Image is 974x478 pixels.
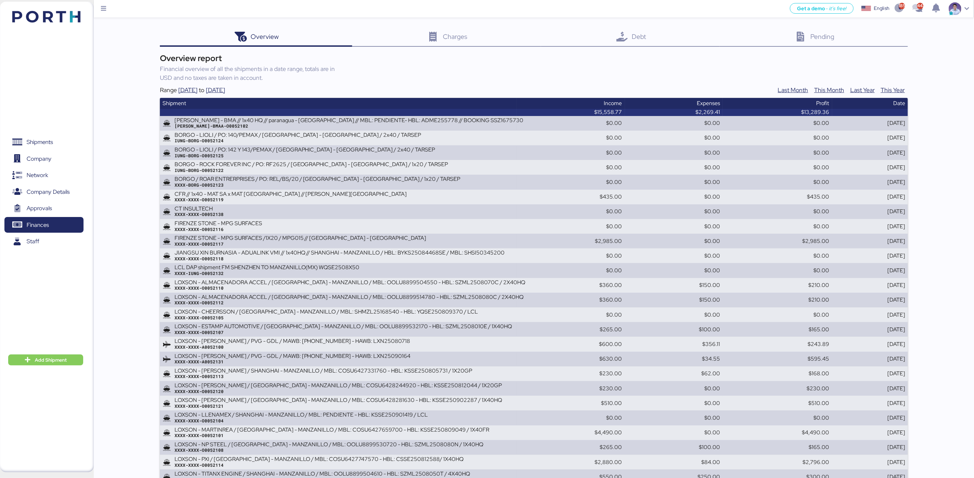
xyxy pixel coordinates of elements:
[175,441,514,448] div: LOXSON - NP STEEL / [GEOGRAPHIC_DATA] - MANZANILLO / MBL: OOLU8899530720 - HBL: SZML2508080N / 1X...
[801,108,829,116] span: $13,289.36
[832,352,908,366] td: [DATE]
[723,322,832,337] td: $165.00
[175,359,514,365] div: XXXX-XXXX-A0052131
[881,85,905,95] span: This Year
[832,204,908,219] td: [DATE]
[625,278,723,293] td: $150.00
[516,307,625,322] td: $0.00
[723,219,832,234] td: $0.00
[27,203,52,213] span: Approvals
[778,85,808,95] span: Last Month
[175,123,524,129] div: [PERSON_NAME]-BMAA-O0052102
[175,418,514,424] div: XXXX-XXXX-O0052104
[814,85,844,95] span: This Month
[723,234,832,248] td: $2,985.00
[516,337,625,351] td: $600.00
[723,248,832,263] td: $0.00
[175,403,514,409] div: XXXX-XXXX-O0052121
[878,83,908,98] button: This Year
[832,410,908,425] td: [DATE]
[625,381,723,396] td: $0.00
[723,307,832,322] td: $0.00
[175,323,514,330] div: LOXSON - ESTAMP AUTOMOTIVE / [GEOGRAPHIC_DATA] - MANZANILLO / MBL: OOLU8899532170 - HBL: SZML2508...
[832,440,908,455] td: [DATE]
[832,322,908,337] td: [DATE]
[832,381,908,396] td: [DATE]
[625,175,723,189] td: $0.00
[832,145,908,160] td: [DATE]
[516,366,625,381] td: $230.00
[723,410,832,425] td: $0.00
[516,352,625,366] td: $630.00
[625,263,723,278] td: $0.00
[811,83,848,98] button: This Month
[775,83,811,98] button: Last Month
[625,234,723,248] td: $0.00
[625,322,723,337] td: $100.00
[443,32,467,41] span: Charges
[625,410,723,425] td: $0.00
[175,235,514,241] div: FIRENZE STONE - MPG SURFACES /1X20 / MPG015 // [GEOGRAPHIC_DATA] - [GEOGRAPHIC_DATA]
[832,366,908,381] td: [DATE]
[199,86,204,95] div: to
[625,98,723,109] th: Expenses
[175,315,514,321] div: XXXX-XXXX-O0052105
[723,366,832,381] td: $168.00
[175,227,514,233] div: XXXX-XXXX-O0052116
[516,410,625,425] td: $0.00
[98,3,109,15] button: Menu
[625,248,723,263] td: $0.00
[723,190,832,204] td: $435.00
[516,116,625,131] td: $0.00
[625,116,723,131] td: $0.00
[160,52,908,64] div: Overview report
[723,381,832,396] td: $230.00
[625,190,723,204] td: $0.00
[4,201,84,216] a: Approvals
[723,278,832,293] td: $210.00
[810,32,834,41] span: Pending
[723,116,832,131] td: $0.00
[832,98,908,109] th: Date
[175,212,514,218] div: XXXX-XXXX-O0052138
[723,98,832,109] th: Profit
[175,456,514,462] div: LOXSON - PXI / [GEOGRAPHIC_DATA] - MANZANILLO / MBL: COSU6427747570 - HBL: CSSE250812588/ 1X40HQ
[4,234,84,249] a: Staff
[4,134,84,150] a: Shipments
[850,85,875,95] span: Last Year
[625,293,723,307] td: $150.00
[723,145,832,160] td: $0.00
[625,337,723,351] td: $356.11
[723,160,832,175] td: $0.00
[175,176,514,182] div: BORGO / ROAR ENTRERPRISES / PO: REL/BS/20 / [GEOGRAPHIC_DATA] - [GEOGRAPHIC_DATA] / 1x20 / TARSEP
[175,300,524,306] div: XXXX-XXXX-O0052112
[625,204,723,219] td: $0.00
[516,455,625,469] td: $2,880.00
[723,352,832,366] td: $595.45
[723,131,832,145] td: $0.00
[723,455,832,469] td: $2,796.00
[175,427,514,433] div: LOXSON - MARTINREA / [GEOGRAPHIC_DATA] - MANZANILLO / MBL: COSU6427659700 - HBL: KSSE250809049 / ...
[516,293,625,307] td: $360.00
[27,170,48,180] span: Network
[175,309,514,315] div: LOXSON - CHEERSSON / [GEOGRAPHIC_DATA] - MANZANILLO / MBL: SHMZL25168540 - HBL: YQSE250809370 / LCL
[516,160,625,175] td: $0.00
[175,462,514,468] div: XXXX-XXXX-O0052114
[832,307,908,322] td: [DATE]
[35,356,67,364] span: Add Shipment
[175,161,514,168] div: BORGO - ROCK FOREVER INC / PO: RF2625 / [GEOGRAPHIC_DATA] - [GEOGRAPHIC_DATA] / 1x20 / TARSEP
[516,263,625,278] td: $0.00
[175,397,514,403] div: LOXSON - [PERSON_NAME] / [GEOGRAPHIC_DATA] - MANZANILLO / MBL: COSU6428281630 - HBL: KSSE25090228...
[175,168,514,174] div: IUNG-BORG-O0052122
[175,182,514,188] div: XXXX-BORG-O0052123
[723,396,832,410] td: $510.00
[695,108,720,116] span: $2,269.41
[516,145,625,160] td: $0.00
[175,147,514,153] div: BORGO - LIOLI / PO: 142 Y 143/PEMAX / [GEOGRAPHIC_DATA] - [GEOGRAPHIC_DATA] / 2x40 / TARSEP
[516,190,625,204] td: $435.00
[175,285,526,291] div: XXXX-XXXX-O0052110
[516,234,625,248] td: $2,985.00
[175,344,514,350] div: XXXX-XXXX-A0052100
[175,241,514,247] div: XXXX-XXXX-O0052117
[175,294,524,300] div: LOXSON - ALMACENADORA ACCEL / [GEOGRAPHIC_DATA] - MANZANILLO / MBL: OOLU8899514780 - HBL: SZML250...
